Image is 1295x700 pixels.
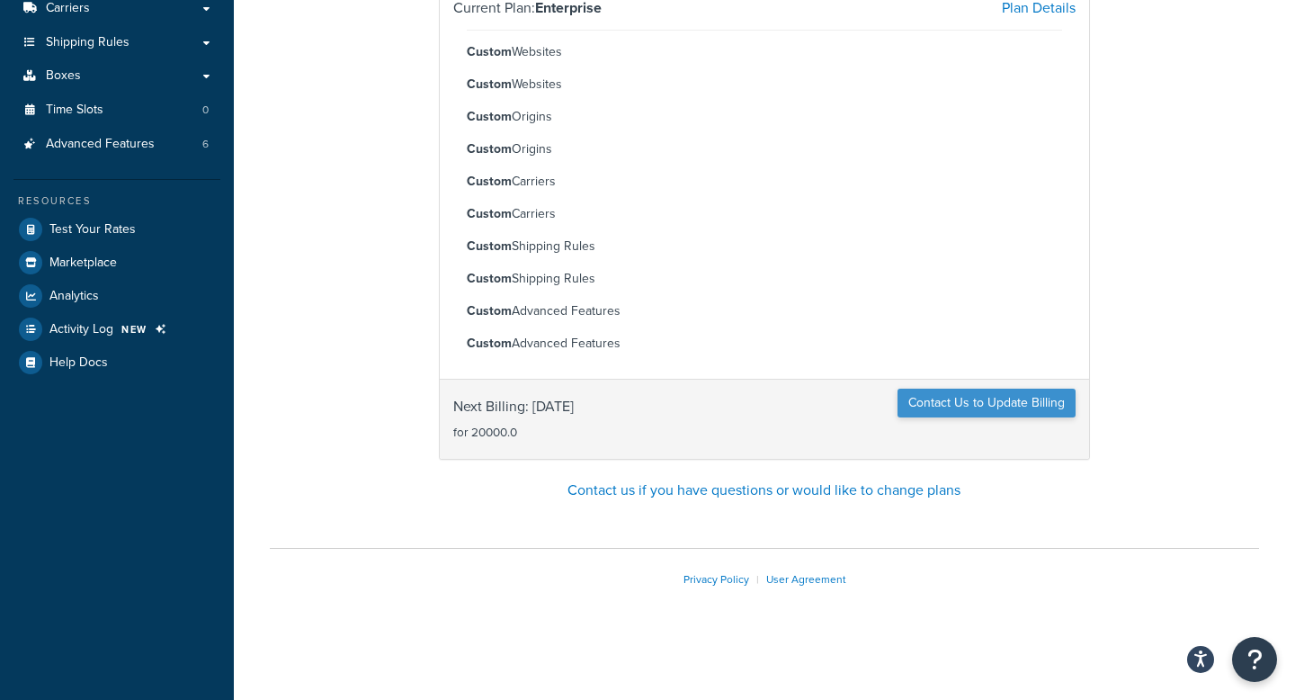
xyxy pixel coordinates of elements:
[467,72,1061,97] li: Websites
[202,103,209,118] span: 0
[13,128,220,161] li: Advanced Features
[467,269,512,288] strong: Custom
[467,331,1061,356] li: Advanced Features
[1232,637,1277,682] button: Open Resource Center
[467,237,512,256] strong: Custom
[467,42,512,61] strong: Custom
[49,222,136,238] span: Test Your Rates
[756,571,759,588] span: |
[467,172,512,191] strong: Custom
[13,59,220,93] a: Boxes
[467,169,1061,194] li: Carriers
[13,94,220,127] a: Time Slots 0
[49,355,108,371] span: Help Docs
[467,266,1061,292] li: Shipping Rules
[567,480,960,500] a: Contact us if you have questions or would like to change plans
[467,202,1061,227] li: Carriers
[13,247,220,279] a: Marketplace
[49,256,117,271] span: Marketplace
[898,389,1076,417] a: Contact Us to Update Billing
[13,346,220,379] a: Help Docs
[467,40,1061,65] li: Websites
[121,322,147,337] span: NEW
[13,280,220,312] a: Analytics
[49,289,99,304] span: Analytics
[46,35,129,50] span: Shipping Rules
[46,137,155,152] span: Advanced Features
[13,313,220,346] a: Activity Log NEW
[467,107,512,126] strong: Custom
[467,104,1061,130] li: Origins
[467,139,512,158] strong: Custom
[13,26,220,59] a: Shipping Rules
[467,234,1061,259] li: Shipping Rules
[46,68,81,84] span: Boxes
[467,334,512,353] strong: Custom
[46,103,103,118] span: Time Slots
[13,313,220,346] li: Activity Log
[13,94,220,127] li: Time Slots
[683,571,749,588] a: Privacy Policy
[46,1,90,16] span: Carriers
[49,322,113,337] span: Activity Log
[202,137,209,152] span: 6
[453,394,574,444] span: Next Billing: [DATE]
[467,299,1061,324] li: Advanced Features
[467,75,512,94] strong: Custom
[453,423,517,441] small: for 20000.0
[467,204,512,223] strong: Custom
[766,571,846,588] a: User Agreement
[13,193,220,209] div: Resources
[467,301,512,320] strong: Custom
[13,128,220,161] a: Advanced Features 6
[467,137,1061,162] li: Origins
[13,213,220,246] a: Test Your Rates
